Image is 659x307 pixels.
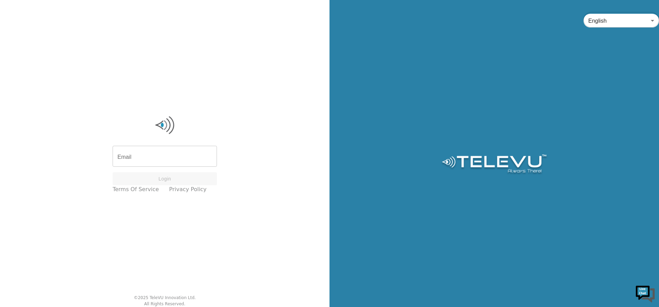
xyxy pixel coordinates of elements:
div: © 2025 TeleVU Innovation Ltd. [134,295,196,301]
div: English [583,11,659,30]
img: Logo [113,115,217,135]
div: All Rights Reserved. [144,301,185,307]
a: Privacy Policy [169,185,207,194]
img: Chat Widget [635,283,656,304]
a: Terms of Service [113,185,159,194]
img: Logo [441,154,547,175]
